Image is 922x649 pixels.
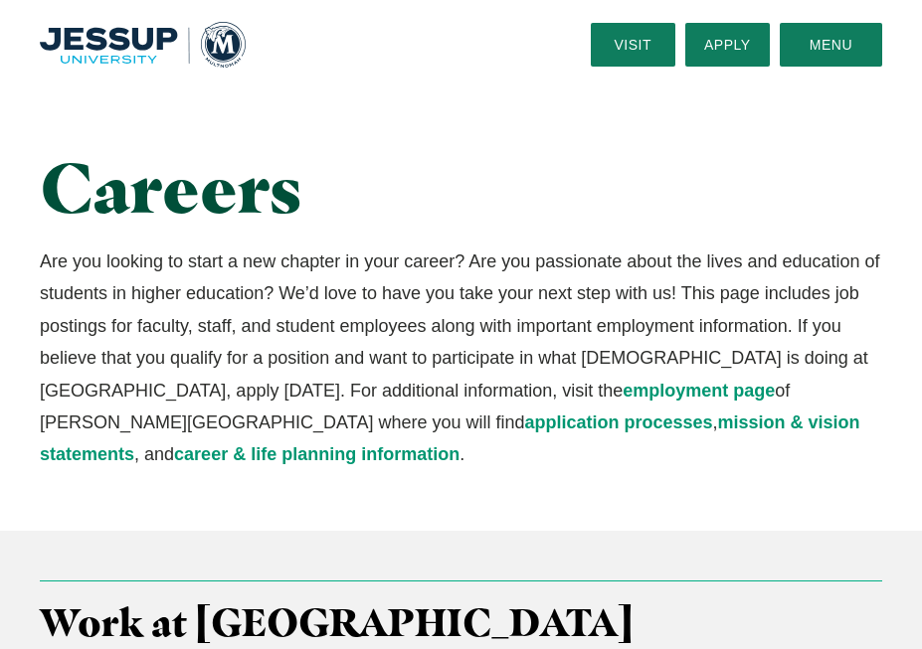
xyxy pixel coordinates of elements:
[685,23,770,67] a: Apply
[623,381,775,401] a: employment page
[40,245,882,471] p: Are you looking to start a new chapter in your career? Are you passionate about the lives and edu...
[40,22,246,68] a: Home
[780,23,882,67] button: Menu
[40,600,882,646] h3: Work at [GEOGRAPHIC_DATA]
[524,412,712,432] a: application processes
[591,23,675,67] a: Visit
[40,22,246,68] img: Multnomah University Logo
[174,444,460,464] a: career & life planning information
[40,149,882,226] h1: Careers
